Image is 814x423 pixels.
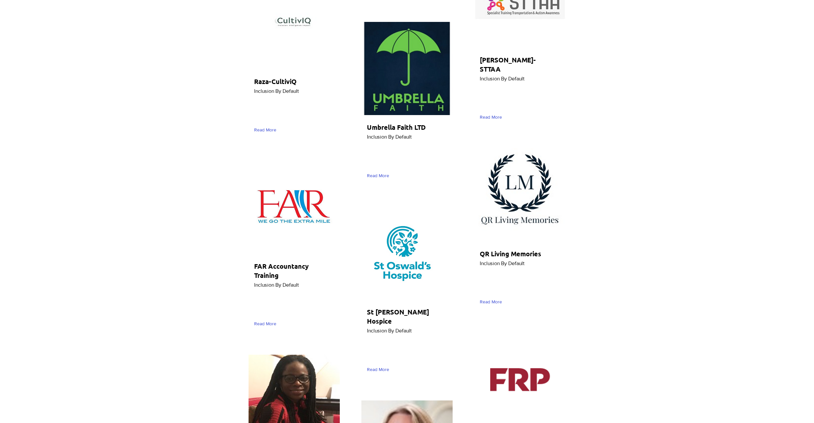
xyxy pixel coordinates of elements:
[480,296,505,308] div: Read More
[254,127,276,133] span: Read More
[480,249,541,258] span: QR Living Memories
[367,170,392,181] div: Read More
[367,328,412,333] span: Inclusion By Default
[254,262,309,279] span: FAR Accountancy Training
[480,76,525,81] span: Inclusion By Default
[480,299,502,305] span: Read More
[480,112,505,123] div: Read More
[367,366,389,373] span: Read More
[367,308,429,325] span: St [PERSON_NAME] Hospice
[480,56,536,73] span: [PERSON_NAME]-STTAA
[254,88,299,94] span: Inclusion By Default
[480,114,502,121] span: Read More
[254,282,299,288] span: Inclusion By Default
[367,173,389,179] span: Read More
[367,123,426,131] span: Umbrella Faith LTD
[254,318,279,330] div: Read More
[367,364,392,375] div: Read More
[367,134,412,140] span: Inclusion By Default
[254,77,297,86] span: Raza-CultiviQ
[254,124,279,136] div: Read More
[480,261,525,266] span: Inclusion By Default
[254,321,276,327] span: Read More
